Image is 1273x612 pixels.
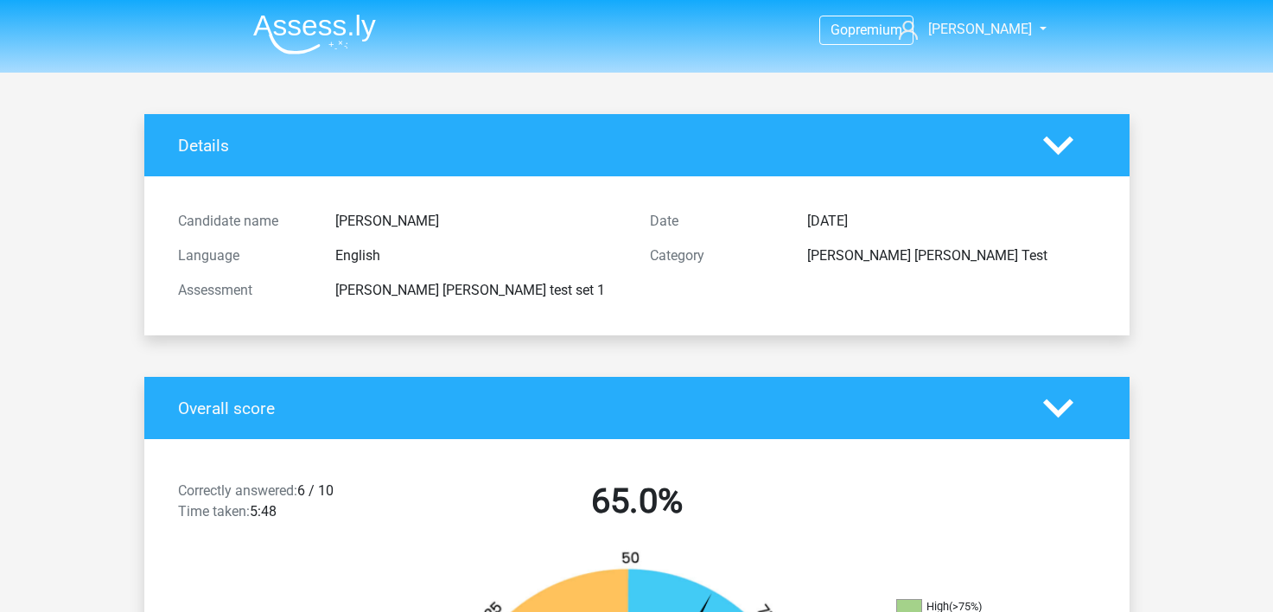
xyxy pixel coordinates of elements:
[322,280,637,301] div: [PERSON_NAME] [PERSON_NAME] test set 1
[165,211,322,232] div: Candidate name
[178,482,297,499] span: Correctly answered:
[820,18,913,41] a: Gopremium
[892,19,1034,40] a: [PERSON_NAME]
[165,245,322,266] div: Language
[322,245,637,266] div: English
[322,211,637,232] div: [PERSON_NAME]
[165,481,401,529] div: 6 / 10 5:48
[794,211,1109,232] div: [DATE]
[637,211,794,232] div: Date
[831,22,848,38] span: Go
[414,481,860,522] h2: 65.0%
[178,398,1017,418] h4: Overall score
[253,14,376,54] img: Assessly
[848,22,902,38] span: premium
[178,503,250,520] span: Time taken:
[637,245,794,266] div: Category
[165,280,322,301] div: Assessment
[178,136,1017,156] h4: Details
[794,245,1109,266] div: [PERSON_NAME] [PERSON_NAME] Test
[928,21,1032,37] span: [PERSON_NAME]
